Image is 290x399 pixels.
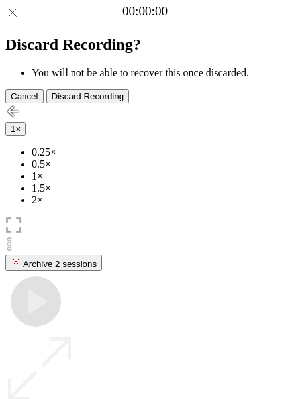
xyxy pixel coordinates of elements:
li: 0.25× [32,146,285,158]
button: 1× [5,122,26,136]
li: You will not be able to recover this once discarded. [32,67,285,79]
span: 1 [11,124,15,134]
button: Cancel [5,89,44,103]
h2: Discard Recording? [5,36,285,54]
button: Archive 2 sessions [5,255,102,271]
a: 00:00:00 [122,4,168,19]
li: 1.5× [32,182,285,194]
li: 1× [32,170,285,182]
button: Discard Recording [46,89,130,103]
div: Archive 2 sessions [11,256,97,269]
li: 0.5× [32,158,285,170]
li: 2× [32,194,285,206]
